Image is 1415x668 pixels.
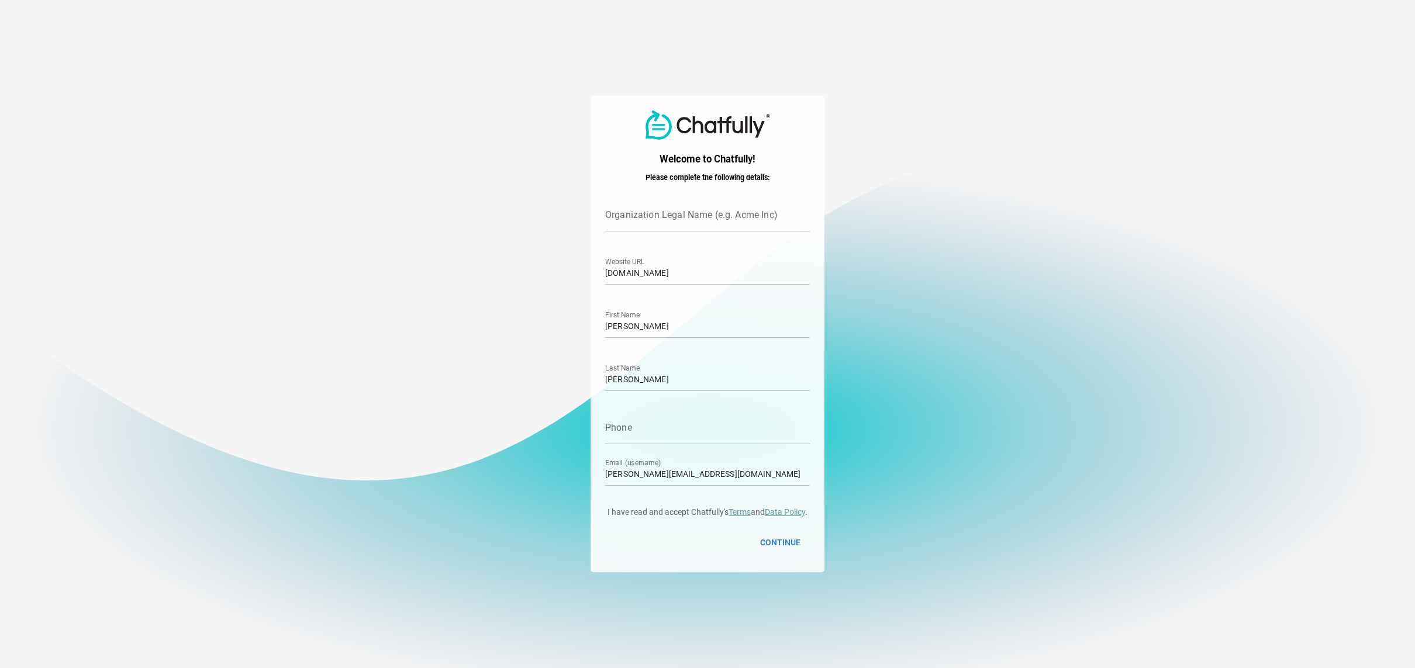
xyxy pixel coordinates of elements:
input: First Name [605,305,810,338]
div: Welcome to Chatfully! [605,152,810,167]
input: Phone [605,411,810,444]
input: Last Name [605,358,810,391]
button: Continue [755,532,805,553]
a: Data Policy [765,507,805,517]
img: Logo [646,110,770,140]
input: Email (username) [605,453,810,486]
div: Please complete the following details: [605,172,810,184]
input: Organization Legal Name (e.g. Acme Inc) [605,199,810,231]
input: Website URL [605,252,810,285]
a: Terms [729,507,751,517]
div: I have read and accept Chatfully's and . [605,506,810,518]
span: Continue [760,535,800,549]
